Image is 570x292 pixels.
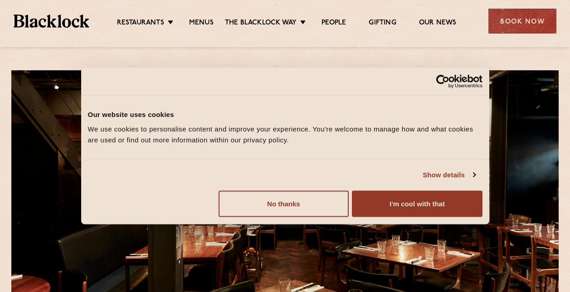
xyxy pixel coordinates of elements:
[423,170,475,180] a: Show details
[403,75,482,88] a: Usercentrics Cookiebot - opens in a new window
[488,9,556,34] div: Book Now
[88,109,482,120] div: Our website uses cookies
[352,190,482,217] button: I'm cool with that
[219,190,349,217] button: No thanks
[88,123,482,145] div: We use cookies to personalise content and improve your experience. You're welcome to manage how a...
[322,19,346,29] a: People
[369,19,396,29] a: Gifting
[225,19,297,29] a: The Blacklock Way
[14,15,89,27] img: BL_Textured_Logo-footer-cropped.svg
[189,19,214,29] a: Menus
[117,19,164,29] a: Restaurants
[419,19,457,29] a: Our News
